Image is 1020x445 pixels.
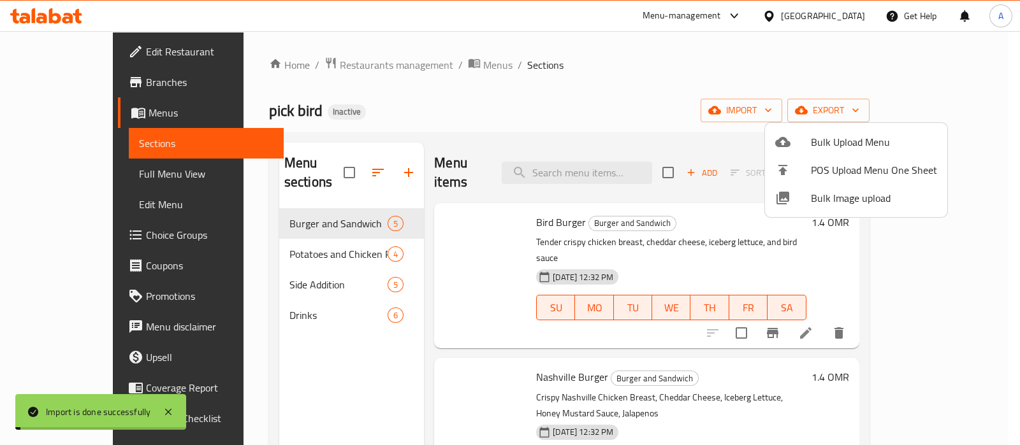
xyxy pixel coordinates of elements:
span: Bulk Image upload [811,190,937,206]
span: Bulk Upload Menu [811,134,937,150]
li: POS Upload Menu One Sheet [765,156,947,184]
span: POS Upload Menu One Sheet [811,162,937,178]
div: Import is done successfully [46,405,150,419]
li: Upload bulk menu [765,128,947,156]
